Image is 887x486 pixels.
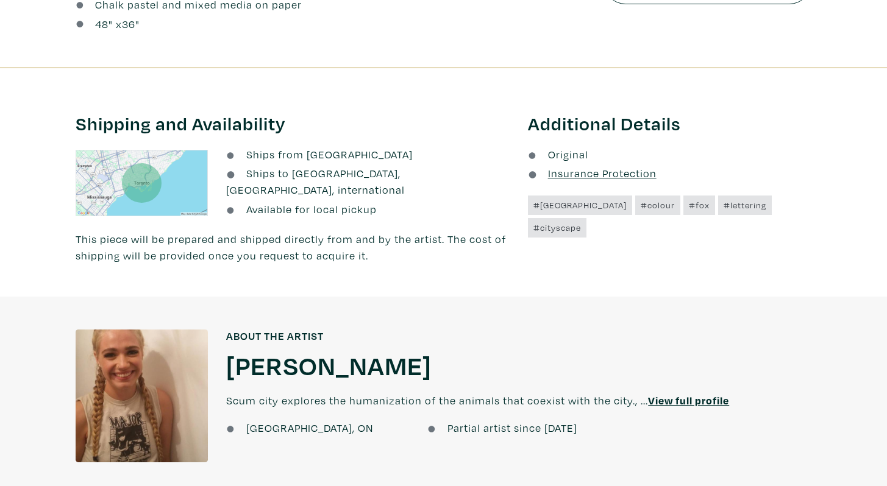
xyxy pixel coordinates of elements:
a: #[GEOGRAPHIC_DATA] [528,195,632,215]
li: Original [528,146,811,163]
span: Partial artist since [DATE] [447,421,577,435]
a: #lettering [718,195,772,215]
a: View full profile [648,393,729,407]
li: Ships from [GEOGRAPHIC_DATA] [226,146,510,163]
a: Insurance Protection [528,166,656,180]
img: staticmap [76,150,208,217]
h6: About the artist [226,329,811,343]
h3: Shipping and Availability [76,112,510,135]
a: [PERSON_NAME] [226,348,432,381]
a: #fox [683,195,715,215]
a: #colour [635,195,680,215]
li: Ships to [GEOGRAPHIC_DATA], [GEOGRAPHIC_DATA], international [226,165,510,198]
span: 36 [122,17,135,31]
p: Scum city explores the humanization of the animals that coexist with the city., ... [226,381,811,420]
h3: Additional Details [528,112,811,135]
div: " x " [95,16,140,32]
u: Insurance Protection [548,166,657,180]
span: [GEOGRAPHIC_DATA], ON [246,421,373,435]
li: Available for local pickup [226,201,510,217]
p: This piece will be prepared and shipped directly from and by the artist. The cost of shipping wil... [76,231,510,264]
span: 48 [95,17,109,31]
a: #cityscape [528,218,586,238]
